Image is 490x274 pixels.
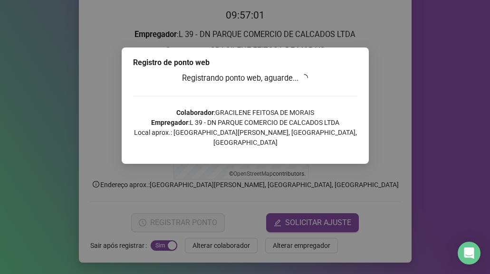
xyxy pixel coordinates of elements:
div: Open Intercom Messenger [458,242,480,265]
h3: Registrando ponto web, aguarde... [133,72,357,85]
strong: Colaborador [176,109,214,116]
span: loading [300,74,308,82]
p: : GRACILENE FEITOSA DE MORAIS : L 39 - DN PARQUE COMERCIO DE CALCADOS LTDA Local aprox.: [GEOGRAP... [133,108,357,148]
div: Registro de ponto web [133,57,357,68]
strong: Empregador [151,119,188,126]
